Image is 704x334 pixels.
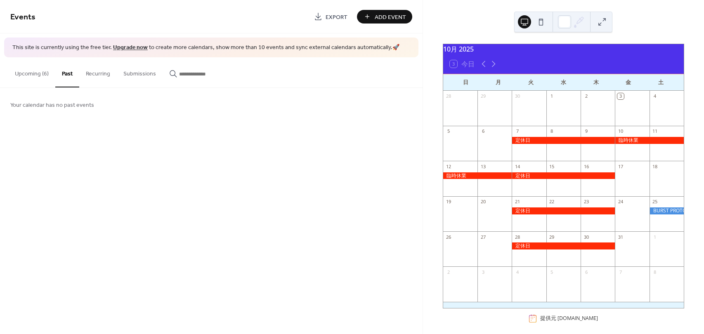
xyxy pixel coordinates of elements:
[558,315,598,322] a: [DOMAIN_NAME]
[514,163,520,169] div: 14
[512,207,615,214] div: 定休日
[540,315,598,322] div: 提供元
[443,44,684,54] div: 10月 2025
[10,9,35,25] span: Events
[549,128,555,134] div: 8
[450,74,482,91] div: 日
[645,74,677,91] div: 土
[515,74,547,91] div: 火
[446,163,452,169] div: 12
[113,42,148,53] a: Upgrade now
[12,44,399,52] span: This site is currently using the free tier. to create more calendars, show more than 10 events an...
[514,199,520,205] div: 21
[617,128,624,134] div: 10
[652,199,658,205] div: 25
[512,137,615,144] div: 定休日
[617,199,624,205] div: 24
[446,269,452,275] div: 2
[514,93,520,99] div: 30
[617,269,624,275] div: 7
[652,234,658,240] div: 1
[612,74,645,91] div: 金
[480,93,486,99] div: 29
[652,128,658,134] div: 11
[617,163,624,169] div: 17
[514,269,520,275] div: 4
[446,128,452,134] div: 5
[308,10,354,24] a: Export
[375,13,406,21] span: Add Event
[580,74,612,91] div: 木
[615,137,684,144] div: 臨時休業
[480,163,486,169] div: 13
[480,234,486,240] div: 27
[357,10,412,24] button: Add Event
[480,269,486,275] div: 3
[583,234,589,240] div: 30
[583,269,589,275] div: 6
[652,269,658,275] div: 8
[514,128,520,134] div: 7
[482,74,515,91] div: 月
[514,234,520,240] div: 28
[549,163,555,169] div: 15
[549,234,555,240] div: 29
[446,93,452,99] div: 28
[326,13,347,21] span: Export
[512,172,615,179] div: 定休日
[617,234,624,240] div: 31
[55,57,79,87] button: Past
[583,93,589,99] div: 2
[480,199,486,205] div: 20
[583,128,589,134] div: 9
[583,163,589,169] div: 16
[512,242,615,249] div: 定休日
[117,57,163,87] button: Submissions
[547,74,580,91] div: 水
[652,163,658,169] div: 18
[617,93,624,99] div: 3
[446,199,452,205] div: 19
[79,57,117,87] button: Recurring
[583,199,589,205] div: 23
[480,128,486,134] div: 6
[8,57,55,87] button: Upcoming (6)
[549,93,555,99] div: 1
[446,234,452,240] div: 26
[549,199,555,205] div: 22
[443,172,512,179] div: 臨時休業
[650,207,684,214] div: BURST PROTOCOL
[10,101,94,109] span: Your calendar has no past events
[549,269,555,275] div: 5
[652,93,658,99] div: 4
